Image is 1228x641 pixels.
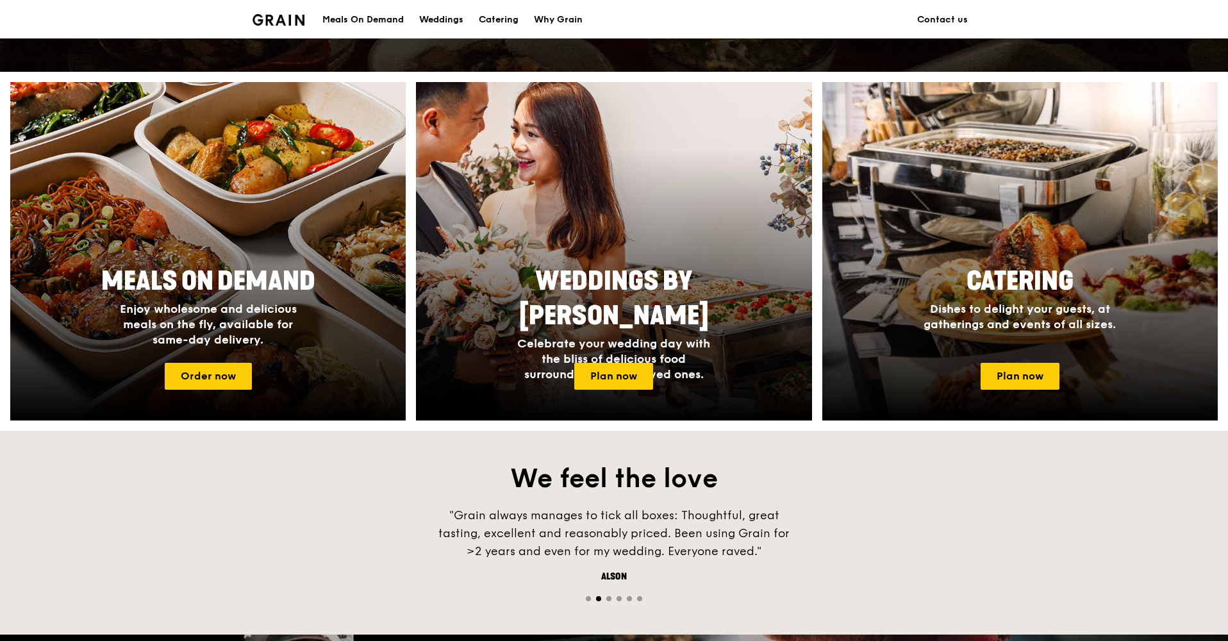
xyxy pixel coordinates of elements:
a: Contact us [909,1,975,39]
span: Go to slide 1 [586,596,591,601]
img: Grain [253,14,304,26]
span: Go to slide 2 [596,596,601,601]
div: Catering [479,1,519,39]
span: Enjoy wholesome and delicious meals on the fly, available for same-day delivery. [120,302,297,347]
a: Why Grain [526,1,590,39]
a: Meals On DemandEnjoy wholesome and delicious meals on the fly, available for same-day delivery.Or... [10,82,406,420]
img: catering-card.e1cfaf3e.jpg [822,82,1218,420]
span: Go to slide 4 [617,596,622,601]
a: Weddings [411,1,471,39]
span: Catering [967,266,1074,297]
span: Go to slide 6 [637,596,642,601]
a: Plan now [574,363,653,390]
div: Weddings [419,1,463,39]
span: Dishes to delight your guests, at gatherings and events of all sizes. [924,302,1116,331]
a: Weddings by [PERSON_NAME]Celebrate your wedding day with the bliss of delicious food surrounded b... [416,82,811,420]
span: Go to slide 3 [606,596,611,601]
span: Weddings by [PERSON_NAME] [519,266,709,331]
span: Go to slide 5 [627,596,632,601]
a: Catering [471,1,526,39]
span: Celebrate your wedding day with the bliss of delicious food surrounded by your loved ones. [517,337,710,381]
div: Meals On Demand [322,1,404,39]
div: "Grain always manages to tick all boxes: Thoughtful, great tasting, excellent and reasonably pric... [422,506,806,560]
img: meals-on-demand-card.d2b6f6db.png [10,82,406,420]
a: CateringDishes to delight your guests, at gatherings and events of all sizes.Plan now [822,82,1218,420]
div: Why Grain [534,1,583,39]
span: Meals On Demand [101,266,315,297]
a: Order now [165,363,252,390]
img: weddings-card.4f3003b8.jpg [416,82,811,420]
a: Plan now [981,363,1059,390]
div: Alson [422,570,806,583]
